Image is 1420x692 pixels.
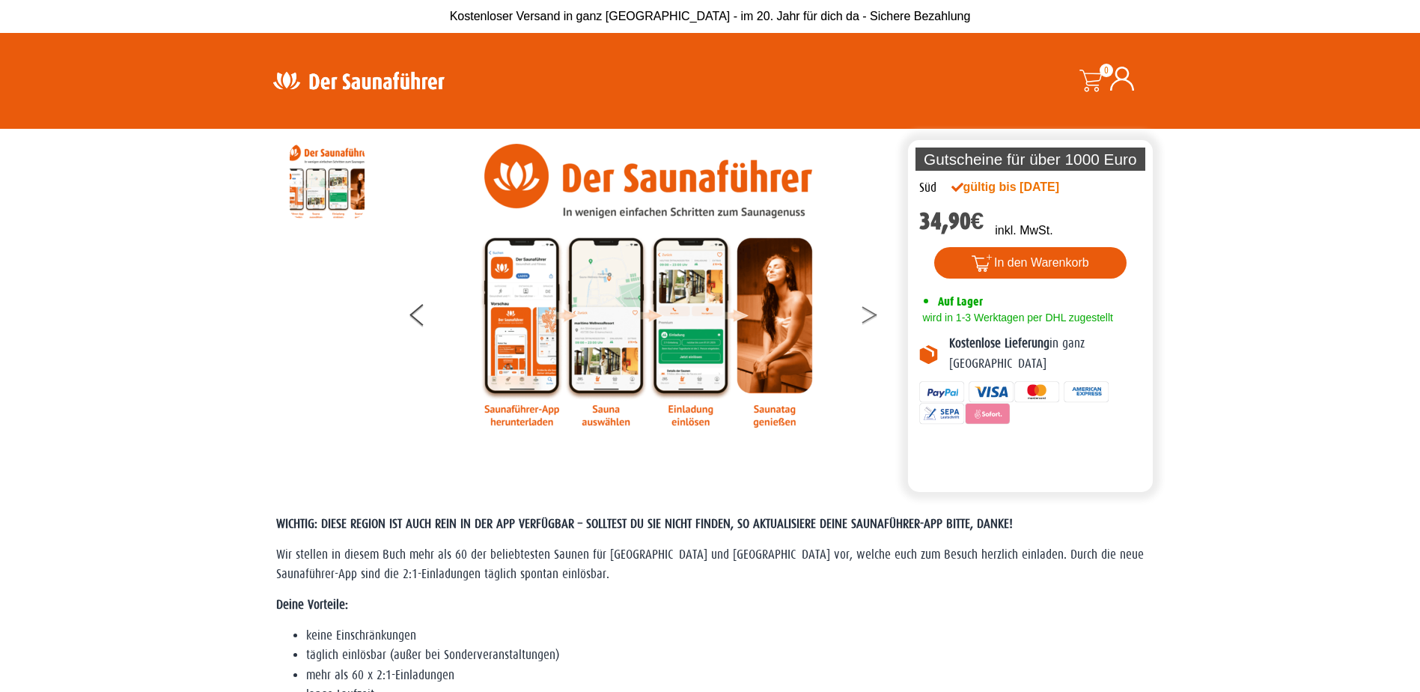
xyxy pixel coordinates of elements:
span: Wir stellen in diesem Buch mehr als 60 der beliebtesten Saunen für [GEOGRAPHIC_DATA] und [GEOGRAP... [276,547,1144,581]
p: inkl. MwSt. [995,222,1052,240]
strong: Deine Vorteile: [276,598,348,612]
span: Auf Lager [938,294,983,309]
p: in ganz [GEOGRAPHIC_DATA] [949,334,1142,374]
img: Anleitung7tn [480,144,817,428]
span: € [971,207,984,235]
span: 0 [1100,64,1113,77]
button: In den Warenkorb [934,247,1127,279]
b: Kostenlose Lieferung [949,336,1049,350]
span: WICHTIG: DIESE REGION IST AUCH REIN IN DER APP VERFÜGBAR – SOLLTEST DU SIE NICHT FINDEN, SO AKTUA... [276,517,1013,531]
img: Anleitung7tn [290,144,365,219]
li: mehr als 60 x 2:1-Einladungen [306,666,1145,685]
li: keine Einschränkungen [306,626,1145,646]
p: Gutscheine für über 1000 Euro [915,148,1146,171]
bdi: 34,90 [919,207,984,235]
span: wird in 1-3 Werktagen per DHL zugestellt [919,312,1113,324]
div: Süd [919,178,936,198]
span: Kostenloser Versand in ganz [GEOGRAPHIC_DATA] - im 20. Jahr für dich da - Sichere Bezahlung [450,10,971,22]
div: gültig bis [DATE] [951,178,1092,196]
li: täglich einlösbar (außer bei Sonderveranstaltungen) [306,646,1145,665]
